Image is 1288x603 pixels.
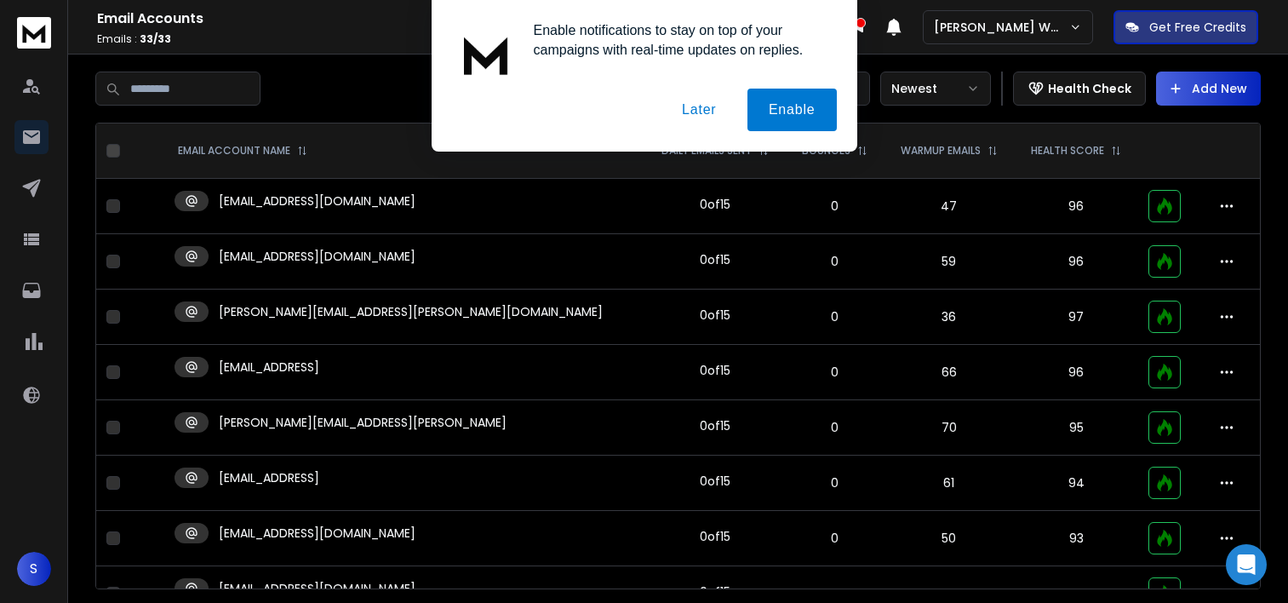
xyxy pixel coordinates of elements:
[219,303,603,320] p: [PERSON_NAME][EMAIL_ADDRESS][PERSON_NAME][DOMAIN_NAME]
[796,308,873,325] p: 0
[700,362,730,379] div: 0 of 15
[884,345,1015,400] td: 66
[700,417,730,434] div: 0 of 15
[1014,234,1137,290] td: 96
[219,248,415,265] p: [EMAIL_ADDRESS][DOMAIN_NAME]
[1014,179,1137,234] td: 96
[661,89,737,131] button: Later
[884,456,1015,511] td: 61
[1014,290,1137,345] td: 97
[1014,400,1137,456] td: 95
[219,414,507,431] p: [PERSON_NAME][EMAIL_ADDRESS][PERSON_NAME]
[796,419,873,436] p: 0
[796,530,873,547] p: 0
[796,364,873,381] p: 0
[796,198,873,215] p: 0
[520,20,837,60] div: Enable notifications to stay on top of your campaigns with real-time updates on replies.
[219,525,415,542] p: [EMAIL_ADDRESS][DOMAIN_NAME]
[1226,544,1267,585] div: Open Intercom Messenger
[796,253,873,270] p: 0
[796,474,873,491] p: 0
[17,552,51,586] button: S
[219,192,415,210] p: [EMAIL_ADDRESS][DOMAIN_NAME]
[1014,456,1137,511] td: 94
[1014,511,1137,566] td: 93
[1014,345,1137,400] td: 96
[700,473,730,490] div: 0 of 15
[700,251,730,268] div: 0 of 15
[884,179,1015,234] td: 47
[700,196,730,213] div: 0 of 15
[884,511,1015,566] td: 50
[700,583,730,600] div: 0 of 15
[884,234,1015,290] td: 59
[747,89,837,131] button: Enable
[884,400,1015,456] td: 70
[796,585,873,602] p: 0
[700,528,730,545] div: 0 of 15
[884,290,1015,345] td: 36
[452,20,520,89] img: notification icon
[219,359,319,376] p: [EMAIL_ADDRESS]
[700,307,730,324] div: 0 of 15
[219,469,319,486] p: [EMAIL_ADDRESS]
[219,580,415,597] p: [EMAIL_ADDRESS][DOMAIN_NAME]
